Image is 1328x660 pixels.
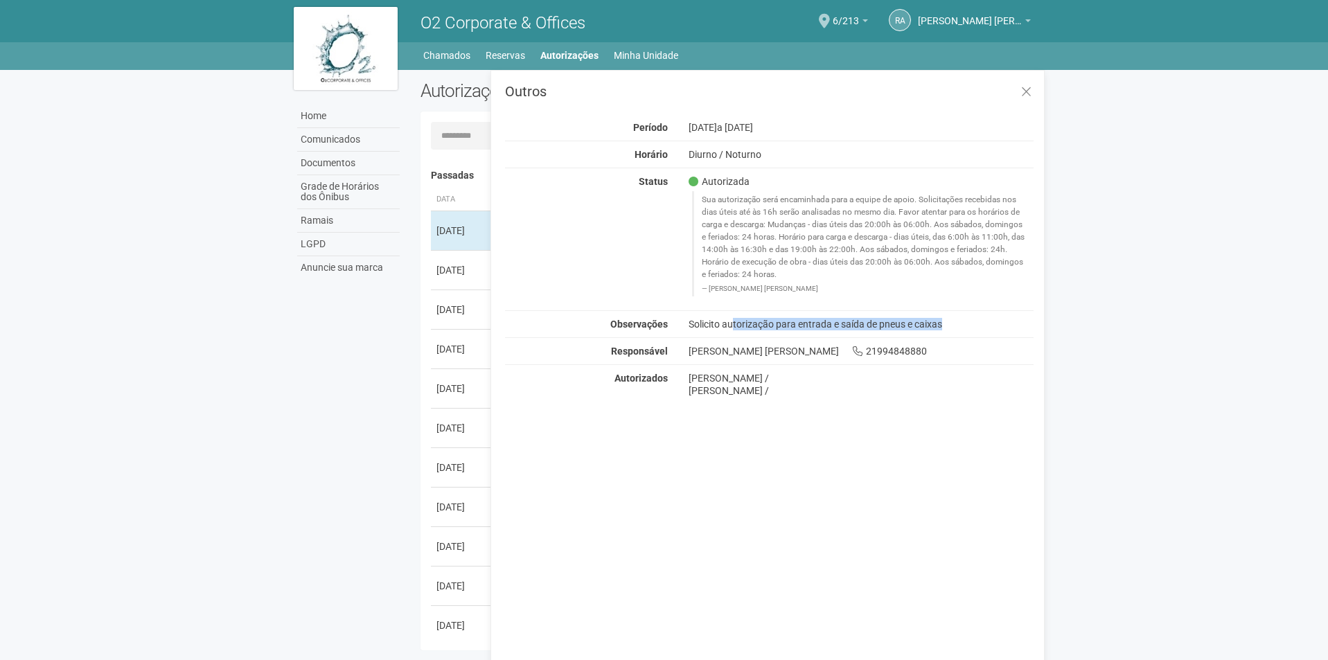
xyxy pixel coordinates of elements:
div: [DATE] [436,421,488,435]
blockquote: Sua autorização será encaminhada para a equipe de apoio. Solicitações recebidas nos dias úteis at... [692,191,1034,296]
span: 6/213 [833,2,859,26]
div: Diurno / Noturno [678,148,1045,161]
span: a [DATE] [717,122,753,133]
th: Data [431,188,493,211]
a: Autorizações [540,46,599,65]
a: LGPD [297,233,400,256]
div: Solicito autorização para entrada e saída de pneus e caixas [678,318,1045,330]
a: Ramais [297,209,400,233]
img: logo.jpg [294,7,398,90]
a: Home [297,105,400,128]
div: [DATE] [436,461,488,474]
div: [DATE] [436,579,488,593]
strong: Observações [610,319,668,330]
a: [PERSON_NAME] [PERSON_NAME] [918,17,1031,28]
a: Anuncie sua marca [297,256,400,279]
div: [PERSON_NAME] [PERSON_NAME] 21994848880 [678,345,1045,357]
strong: Responsável [611,346,668,357]
div: [DATE] [436,342,488,356]
div: [PERSON_NAME] / [689,372,1034,384]
a: 6/213 [833,17,868,28]
div: [DATE] [436,303,488,316]
a: Comunicados [297,128,400,152]
span: O2 Corporate & Offices [420,13,585,33]
h2: Autorizações [420,80,717,101]
a: Chamados [423,46,470,65]
span: Autorizada [689,175,750,188]
h4: Passadas [431,170,1025,181]
div: [PERSON_NAME] / [689,384,1034,397]
span: ROSANGELA APARECIDA SANTOS HADDAD [918,2,1022,26]
div: [DATE] [678,121,1045,134]
a: Minha Unidade [614,46,678,65]
div: [DATE] [436,224,488,238]
div: [DATE] [436,539,488,553]
a: Documentos [297,152,400,175]
h3: Outros [505,84,1034,98]
a: RA [889,9,911,31]
footer: [PERSON_NAME] [PERSON_NAME] [702,284,1027,294]
div: [DATE] [436,382,488,395]
div: [DATE] [436,618,488,632]
strong: Horário [635,149,668,160]
div: [DATE] [436,263,488,277]
a: Grade de Horários dos Ônibus [297,175,400,209]
div: [DATE] [436,500,488,514]
strong: Período [633,122,668,133]
strong: Autorizados [614,373,668,384]
strong: Status [639,176,668,187]
a: Reservas [486,46,525,65]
